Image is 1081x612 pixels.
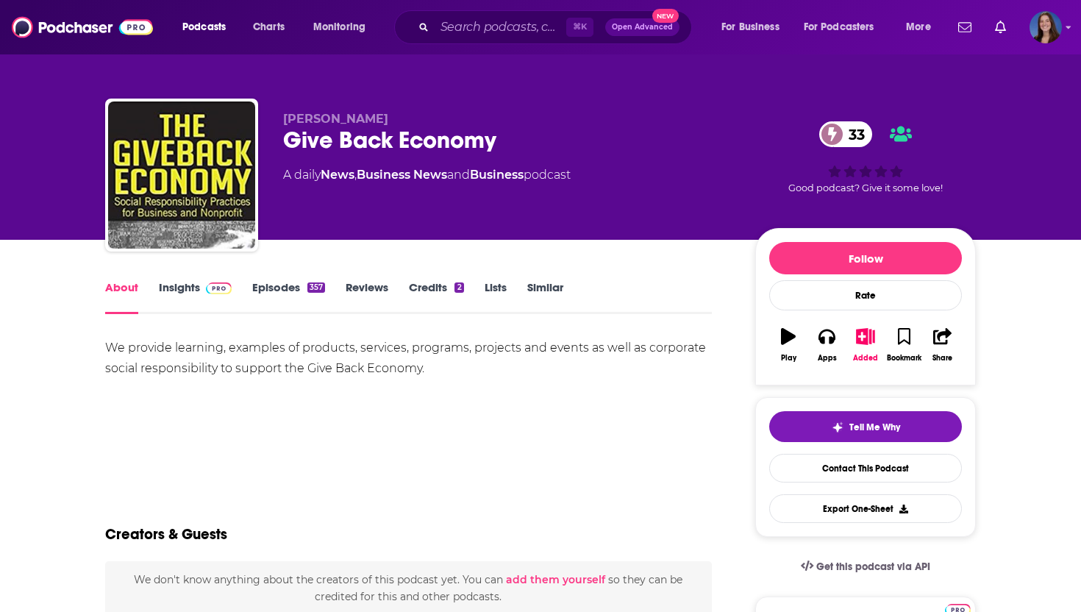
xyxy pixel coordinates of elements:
a: Episodes357 [252,280,325,314]
button: add them yourself [506,574,605,586]
a: 33 [819,121,872,147]
span: Charts [253,17,285,38]
input: Search podcasts, credits, & more... [435,15,566,39]
span: , [354,168,357,182]
button: Export One-Sheet [769,494,962,523]
a: Business [470,168,524,182]
div: 2 [454,282,463,293]
div: Bookmark [887,354,921,363]
div: Added [853,354,878,363]
span: Podcasts [182,17,226,38]
div: A daily podcast [283,166,571,184]
span: ⌘ K [566,18,593,37]
button: open menu [711,15,798,39]
span: Tell Me Why [849,421,900,433]
a: Contact This Podcast [769,454,962,483]
a: Charts [243,15,293,39]
a: Get this podcast via API [789,549,942,585]
button: Apps [807,319,846,371]
div: We provide learning, examples of products, services, programs, projects and events as well as cor... [105,338,712,379]
span: We don't know anything about the creators of this podcast yet . You can so they can be credited f... [134,573,682,602]
span: Monitoring [313,17,365,38]
button: Open AdvancedNew [605,18,679,36]
span: More [906,17,931,38]
span: 33 [834,121,872,147]
a: Credits2 [409,280,463,314]
button: Added [846,319,885,371]
img: tell me why sparkle [832,421,843,433]
a: Reviews [346,280,388,314]
span: Open Advanced [612,24,673,31]
button: Play [769,319,807,371]
img: Give Back Economy [108,102,255,249]
button: open menu [303,15,385,39]
div: Rate [769,280,962,310]
span: Logged in as emmadonovan [1030,11,1062,43]
span: Get this podcast via API [816,561,930,573]
a: Lists [485,280,507,314]
a: About [105,280,138,314]
button: open menu [172,15,245,39]
span: New [652,9,679,23]
div: 33Good podcast? Give it some love! [755,112,976,203]
span: and [447,168,470,182]
img: Podchaser Pro [206,282,232,294]
div: Play [781,354,796,363]
span: Good podcast? Give it some love! [788,182,943,193]
div: Apps [818,354,837,363]
div: Search podcasts, credits, & more... [408,10,706,44]
a: Show notifications dropdown [989,15,1012,40]
a: News [321,168,354,182]
img: Podchaser - Follow, Share and Rate Podcasts [12,13,153,41]
button: tell me why sparkleTell Me Why [769,411,962,442]
img: User Profile [1030,11,1062,43]
a: InsightsPodchaser Pro [159,280,232,314]
span: For Business [721,17,779,38]
button: open menu [896,15,949,39]
button: Follow [769,242,962,274]
a: Similar [527,280,563,314]
a: Business News [357,168,447,182]
button: open menu [794,15,896,39]
span: For Podcasters [804,17,874,38]
button: Bookmark [885,319,923,371]
a: Show notifications dropdown [952,15,977,40]
h2: Creators & Guests [105,525,227,544]
div: Share [932,354,952,363]
span: [PERSON_NAME] [283,112,388,126]
button: Show profile menu [1030,11,1062,43]
button: Share [924,319,962,371]
div: 357 [307,282,325,293]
